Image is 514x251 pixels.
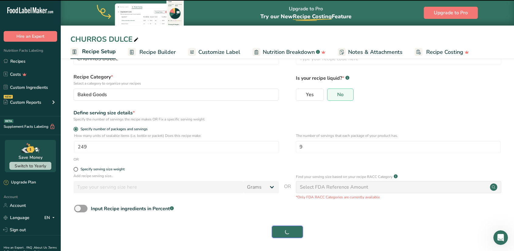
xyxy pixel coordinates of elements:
span: Try our New Feature [260,13,351,20]
span: Recipe Setup [82,47,116,56]
p: Add recipe serving size.. [74,173,279,179]
p: Find your serving size based on your recipe RACC Category [296,174,392,180]
div: Define serving size details [74,109,279,117]
span: Recipe Costing [426,48,463,56]
div: CHURROS DULCE [70,34,140,45]
div: Upgrade Plan [4,180,36,186]
iframe: Intercom live chat [493,230,508,245]
span: Customize Label [198,48,240,56]
span: No [337,92,344,98]
a: Recipe Costing [415,45,469,59]
span: Upgrade to Pro [434,9,468,16]
button: Baked Goods [74,89,279,101]
div: Input Recipe ingredients in Percent [91,205,174,212]
input: Type your serving size here [74,181,243,193]
span: Baked Goods [77,91,107,98]
p: Is your recipe liquid? [296,73,501,82]
p: *Only FDA RACC Categories are currently available [296,194,501,200]
a: Recipe Builder [128,45,176,59]
a: Hire an Expert . [4,246,25,250]
div: Specify serving size weight [81,167,125,172]
a: Notes & Attachments [338,45,403,59]
span: Specify number of packages and servings [78,127,148,131]
div: BETA [4,119,13,123]
p: Select a category to organize your recipes [74,81,279,86]
span: Recipe Builder [139,48,176,56]
span: Yes [306,92,314,98]
p: The number of servings that each package of your product has. [296,133,501,138]
div: EN [44,214,57,221]
a: About Us . [34,246,48,250]
div: Specify the number of servings the recipe makes OR Fix a specific serving weight [74,117,279,122]
a: FAQ . [26,246,34,250]
a: Nutrition Breakdown [252,45,326,59]
label: Recipe Category [74,73,279,86]
span: Nutrition Breakdown [263,48,315,56]
span: Notes & Attachments [348,48,403,56]
div: NEW [4,95,13,99]
div: Custom Reports [4,99,41,106]
div: Select FDA Reference Amount [300,183,368,191]
div: Save Money [19,154,43,161]
div: Upgrade to Pro [260,0,351,26]
a: Language [4,212,29,223]
button: Hire an Expert [4,31,57,42]
p: How many units of sealable items (i.e. bottle or packet) Does this recipe make. [74,133,279,138]
button: Upgrade to Pro [424,7,478,19]
span: OR [284,183,291,200]
a: Recipe Setup [70,45,116,59]
span: Switch to Yearly [15,163,46,169]
span: Recipe Costing [293,13,332,20]
div: OR [74,157,79,162]
button: Switch to Yearly [9,162,51,170]
a: Customize Label [188,45,240,59]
